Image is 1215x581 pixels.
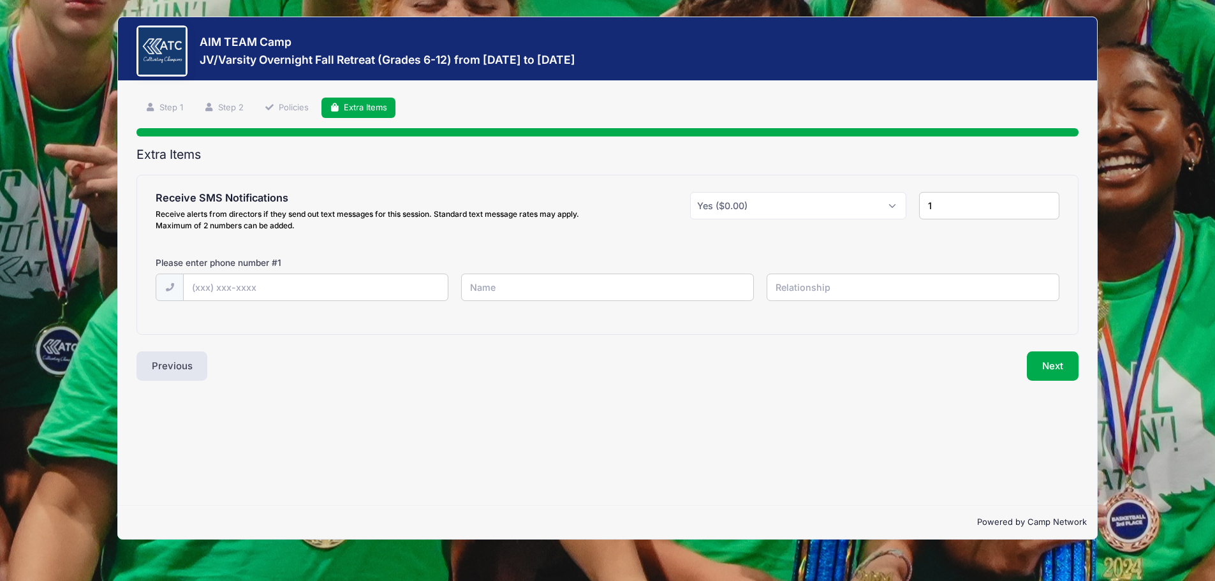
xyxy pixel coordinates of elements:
a: Step 1 [136,98,191,119]
button: Next [1027,351,1079,381]
h2: Extra Items [136,147,1079,162]
input: Name [461,274,754,301]
input: Relationship [767,274,1059,301]
a: Step 2 [195,98,252,119]
span: 1 [277,258,281,268]
input: Quantity [919,192,1059,219]
input: (xxx) xxx-xxxx [183,274,448,301]
label: Please enter phone number # [156,256,281,269]
h3: JV/Varsity Overnight Fall Retreat (Grades 6-12) from [DATE] to [DATE] [200,53,575,66]
a: Policies [256,98,317,119]
h4: Receive SMS Notifications [156,192,601,205]
div: Receive alerts from directors if they send out text messages for this session. Standard text mess... [156,209,601,232]
p: Powered by Camp Network [128,516,1087,529]
a: Extra Items [321,98,396,119]
button: Previous [136,351,208,381]
h3: AIM TEAM Camp [200,35,575,48]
